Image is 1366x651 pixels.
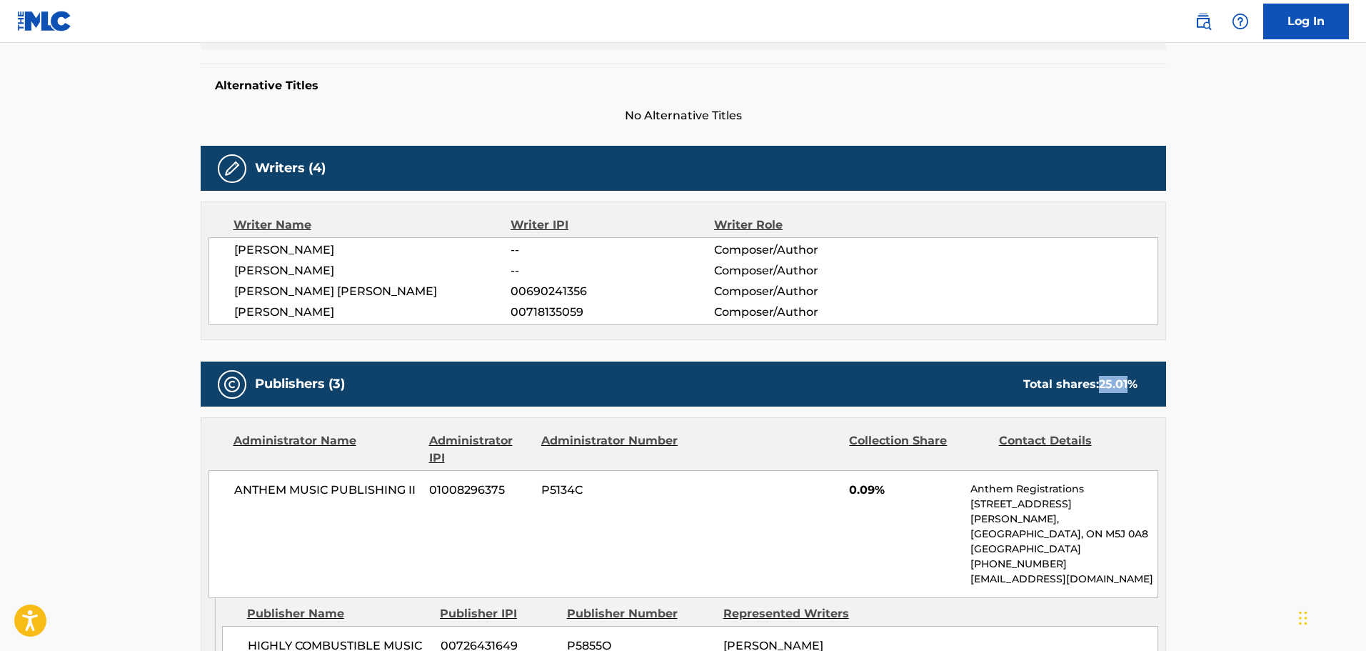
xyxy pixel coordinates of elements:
[17,11,72,31] img: MLC Logo
[247,605,429,622] div: Publisher Name
[234,482,419,499] span: ANTHEM MUSIC PUBLISHING II
[970,482,1157,497] p: Anthem Registrations
[255,160,326,177] h5: Writers (4)
[714,242,899,259] span: Composer/Author
[970,542,1157,557] p: [GEOGRAPHIC_DATA]
[429,432,531,467] div: Administrator IPI
[511,304,713,321] span: 00718135059
[970,557,1157,572] p: [PHONE_NUMBER]
[234,283,511,300] span: [PERSON_NAME] [PERSON_NAME]
[233,217,511,234] div: Writer Name
[714,304,899,321] span: Composer/Author
[1023,376,1138,393] div: Total shares:
[224,160,241,177] img: Writers
[970,497,1157,527] p: [STREET_ADDRESS][PERSON_NAME],
[849,432,988,467] div: Collection Share
[541,482,680,499] span: P5134C
[714,283,899,300] span: Composer/Author
[1299,597,1307,640] div: Drag
[224,376,241,393] img: Publishers
[1226,7,1255,36] div: Help
[511,262,713,279] span: --
[234,262,511,279] span: [PERSON_NAME]
[511,283,713,300] span: 00690241356
[1195,13,1212,30] img: search
[511,242,713,259] span: --
[999,432,1138,467] div: Contact Details
[215,79,1152,93] h5: Alternative Titles
[1232,13,1249,30] img: help
[233,432,418,467] div: Administrator Name
[970,572,1157,587] p: [EMAIL_ADDRESS][DOMAIN_NAME]
[714,217,899,234] div: Writer Role
[723,605,869,622] div: Represented Writers
[1189,7,1217,36] a: Public Search
[714,262,899,279] span: Composer/Author
[541,432,680,467] div: Administrator Number
[970,527,1157,542] p: [GEOGRAPHIC_DATA], ON M5J 0A8
[255,376,345,392] h5: Publishers (3)
[567,605,713,622] div: Publisher Number
[234,304,511,321] span: [PERSON_NAME]
[429,482,531,499] span: 01008296375
[1263,4,1349,39] a: Log In
[849,482,960,499] span: 0.09%
[1295,582,1366,651] iframe: Chat Widget
[234,242,511,259] span: [PERSON_NAME]
[440,605,556,622] div: Publisher IPI
[511,217,714,234] div: Writer IPI
[1099,377,1138,391] span: 25.01 %
[201,107,1166,124] span: No Alternative Titles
